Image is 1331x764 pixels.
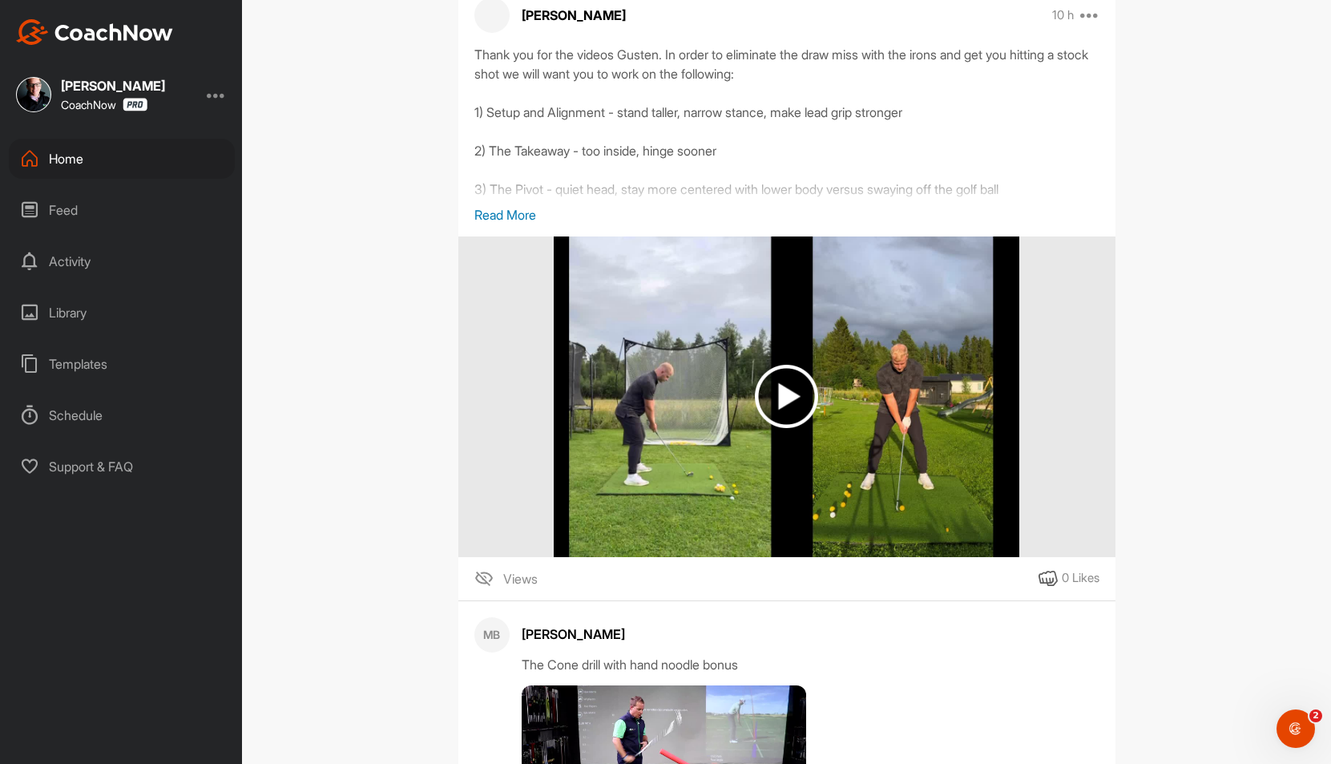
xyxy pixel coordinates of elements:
img: CoachNow Pro [123,98,147,111]
div: 0 Likes [1062,569,1099,588]
div: Thank you for the videos Gusten. In order to eliminate the draw miss with the irons and get you h... [474,45,1099,205]
img: media [554,236,1018,557]
p: Read More [474,205,1099,224]
div: Library [9,293,235,333]
div: Templates [9,344,235,384]
img: icon [474,569,494,588]
div: MB [474,617,510,653]
img: play [755,365,818,428]
div: Support & FAQ [9,447,235,487]
div: [PERSON_NAME] [522,625,1099,644]
div: Feed [9,190,235,230]
div: The Cone drill with hand noodle bonus [522,655,1099,674]
p: 10 h [1052,7,1074,23]
div: Home [9,139,235,179]
div: CoachNow [61,98,147,111]
div: [PERSON_NAME] [61,79,165,92]
img: square_d7b6dd5b2d8b6df5777e39d7bdd614c0.jpg [16,77,51,112]
div: Activity [9,241,235,281]
img: CoachNow [16,19,173,45]
span: 2 [1309,709,1322,722]
span: Views [503,569,538,588]
iframe: Intercom live chat [1277,709,1315,748]
div: Schedule [9,395,235,435]
p: [PERSON_NAME] [522,6,626,25]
